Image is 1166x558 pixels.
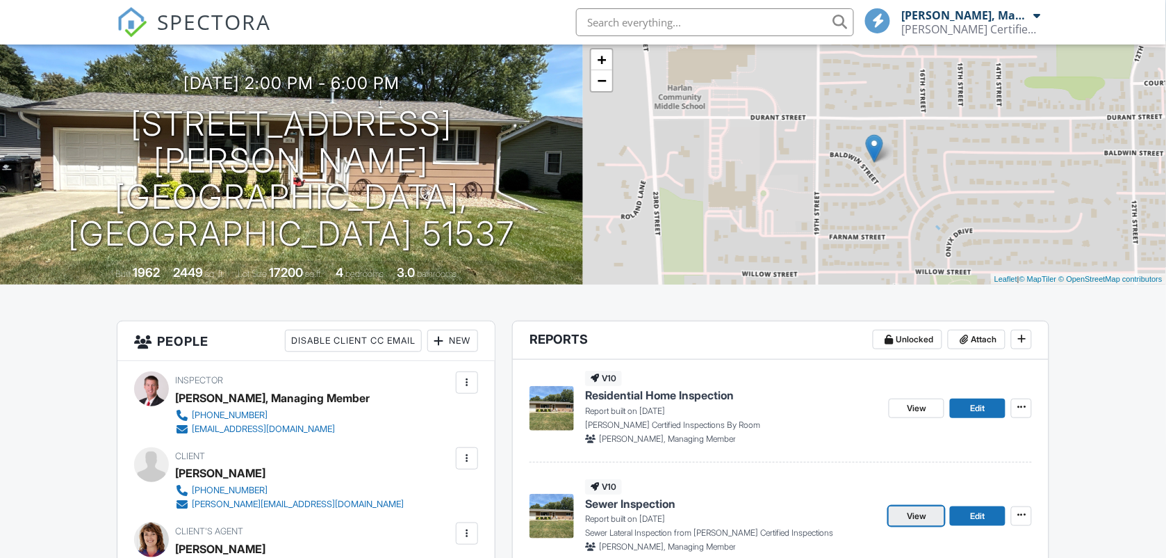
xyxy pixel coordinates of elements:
span: Inspector [175,375,223,385]
div: [PHONE_NUMBER] [192,485,268,496]
div: New [427,330,478,352]
div: [EMAIL_ADDRESS][DOMAIN_NAME] [192,424,335,435]
input: Search everything... [576,8,854,36]
div: [PERSON_NAME], Managing Member [175,388,370,408]
h1: [STREET_ADDRESS][PERSON_NAME] [GEOGRAPHIC_DATA], [GEOGRAPHIC_DATA] 51537 [22,106,561,253]
a: [EMAIL_ADDRESS][DOMAIN_NAME] [175,422,359,436]
span: Built [115,269,131,279]
img: The Best Home Inspection Software - Spectora [117,7,147,38]
span: sq.ft. [305,269,322,279]
div: 1962 [133,265,160,280]
h3: People [117,321,495,361]
div: Rasmussen Certified Inspections LLC [901,22,1040,36]
a: SPECTORA [117,19,271,48]
div: [PERSON_NAME], Managing Member [901,8,1030,22]
span: bathrooms [417,269,457,279]
a: [PHONE_NUMBER] [175,408,359,422]
div: [PERSON_NAME][EMAIL_ADDRESS][DOMAIN_NAME] [192,499,404,510]
div: | [991,273,1166,285]
span: Client's Agent [175,526,243,536]
a: Zoom out [591,70,612,91]
a: [PERSON_NAME][EMAIL_ADDRESS][DOMAIN_NAME] [175,497,404,511]
div: 17200 [269,265,303,280]
div: [PHONE_NUMBER] [192,410,268,421]
a: [PHONE_NUMBER] [175,484,404,497]
a: © MapTiler [1019,275,1057,283]
a: Zoom in [591,49,612,70]
div: 3.0 [397,265,415,280]
div: 2449 [173,265,203,280]
a: Leaflet [994,275,1017,283]
span: SPECTORA [157,7,271,36]
div: Disable Client CC Email [285,330,422,352]
a: © OpenStreetMap contributors [1059,275,1163,283]
span: Client [175,451,205,461]
span: sq. ft. [205,269,224,279]
span: bedrooms [345,269,384,279]
div: [PERSON_NAME] [175,463,265,484]
span: Lot Size [238,269,267,279]
h3: [DATE] 2:00 pm - 6:00 pm [183,74,400,93]
div: 4 [336,265,343,280]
